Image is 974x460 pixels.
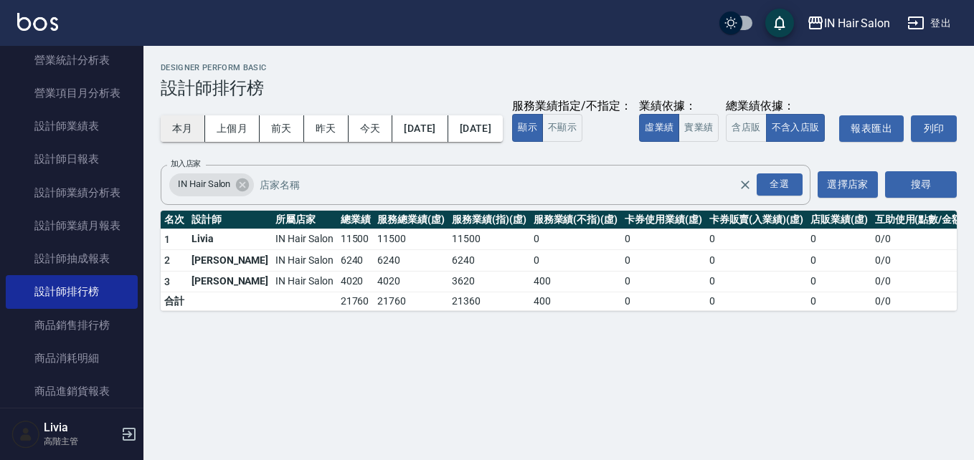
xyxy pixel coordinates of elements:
[161,115,205,142] button: 本月
[706,250,807,272] td: 0
[902,10,957,37] button: 登出
[188,229,272,250] td: Livia
[706,229,807,250] td: 0
[871,250,969,272] td: 0 / 0
[6,110,138,143] a: 設計師業績表
[448,229,530,250] td: 11500
[639,114,679,142] button: 虛業績
[392,115,448,142] button: [DATE]
[871,271,969,292] td: 0 / 0
[6,77,138,110] a: 營業項目月分析表
[164,254,170,266] span: 2
[621,229,706,250] td: 0
[164,276,170,287] span: 3
[530,271,621,292] td: 400
[161,63,957,72] h2: Designer Perform Basic
[766,114,826,142] button: 不含入店販
[818,171,878,198] button: 選擇店家
[260,115,304,142] button: 前天
[374,250,448,272] td: 6240
[448,115,503,142] button: [DATE]
[6,176,138,209] a: 設計師業績分析表
[272,229,336,250] td: IN Hair Salon
[337,211,374,229] th: 總業績
[530,211,621,229] th: 服務業績(不指)(虛)
[807,250,871,272] td: 0
[6,209,138,242] a: 設計師業績月報表
[6,242,138,275] a: 設計師抽成報表
[448,292,530,311] td: 21360
[448,271,530,292] td: 3620
[337,271,374,292] td: 4020
[807,292,871,311] td: 0
[6,44,138,77] a: 營業統計分析表
[272,271,336,292] td: IN Hair Salon
[706,292,807,311] td: 0
[871,292,969,311] td: 0 / 0
[542,114,582,142] button: 不顯示
[726,114,766,142] button: 含店販
[11,420,40,449] img: Person
[205,115,260,142] button: 上個月
[706,211,807,229] th: 卡券販賣(入業績)(虛)
[171,158,201,169] label: 加入店家
[885,171,957,198] button: 搜尋
[757,173,803,196] div: 全選
[169,177,239,191] span: IN Hair Salon
[639,99,719,114] div: 業績依據：
[530,292,621,311] td: 400
[161,78,957,98] h3: 設計師排行榜
[337,229,374,250] td: 11500
[161,211,188,229] th: 名次
[337,292,374,311] td: 21760
[44,421,117,435] h5: Livia
[161,292,188,311] td: 合計
[6,275,138,308] a: 設計師排行榜
[164,234,170,245] span: 1
[448,211,530,229] th: 服務業績(指)(虛)
[621,292,706,311] td: 0
[161,211,969,312] table: a dense table
[621,211,706,229] th: 卡券使用業績(虛)
[706,271,807,292] td: 0
[6,342,138,375] a: 商品消耗明細
[621,271,706,292] td: 0
[807,229,871,250] td: 0
[374,211,448,229] th: 服務總業績(虛)
[530,250,621,272] td: 0
[6,309,138,342] a: 商品銷售排行榜
[824,14,890,32] div: IN Hair Salon
[512,99,632,114] div: 服務業績指定/不指定：
[735,175,755,195] button: Clear
[349,115,393,142] button: 今天
[272,250,336,272] td: IN Hair Salon
[530,229,621,250] td: 0
[188,271,272,292] td: [PERSON_NAME]
[871,229,969,250] td: 0 / 0
[17,13,58,31] img: Logo
[726,99,832,114] div: 總業績依據：
[337,250,374,272] td: 6240
[807,211,871,229] th: 店販業績(虛)
[374,271,448,292] td: 4020
[6,375,138,408] a: 商品進銷貨報表
[6,143,138,176] a: 設計師日報表
[765,9,794,37] button: save
[871,211,969,229] th: 互助使用(點數/金額)
[807,271,871,292] td: 0
[374,229,448,250] td: 11500
[304,115,349,142] button: 昨天
[621,250,706,272] td: 0
[679,114,719,142] button: 實業績
[754,171,805,198] button: Open
[44,435,117,448] p: 高階主管
[188,250,272,272] td: [PERSON_NAME]
[839,115,904,142] button: 報表匯出
[448,250,530,272] td: 6240
[256,172,763,197] input: 店家名稱
[272,211,336,229] th: 所屬店家
[512,114,543,142] button: 顯示
[374,292,448,311] td: 21760
[188,211,272,229] th: 設計師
